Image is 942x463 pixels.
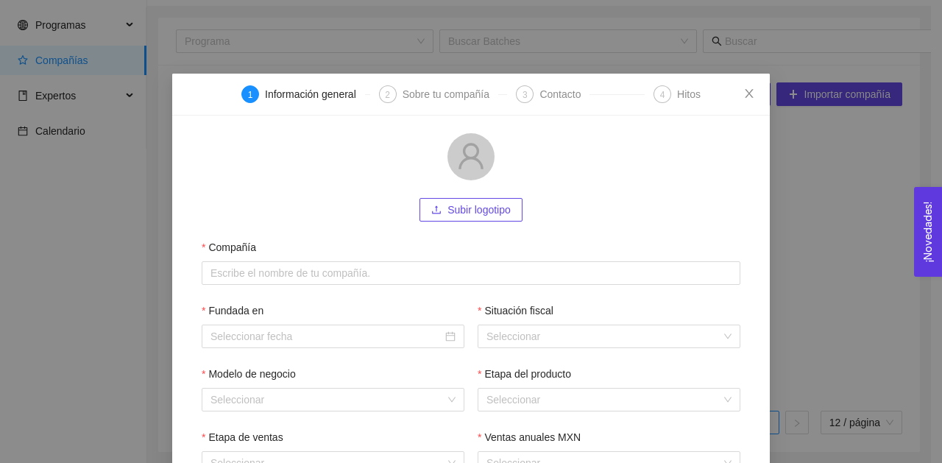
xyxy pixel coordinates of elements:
span: Subir logotipo [447,202,511,218]
input: Compañía [202,261,740,285]
label: Modelo de negocio [202,366,296,382]
span: user [456,141,486,171]
button: uploadSubir logotipo [419,198,523,222]
label: Fundada en [202,303,263,319]
span: upload [431,205,442,216]
button: Close [729,74,770,115]
span: uploadSubir logotipo [419,204,523,216]
span: 1 [248,90,253,100]
label: Etapa de ventas [202,429,283,445]
button: Open Feedback Widget [914,187,942,277]
input: Fundada en [210,328,442,344]
span: 2 [385,90,390,100]
span: close [743,88,755,99]
label: Compañía [202,239,256,255]
div: Información general [265,85,365,103]
div: Contacto [539,85,589,103]
div: Hitos [677,85,701,103]
span: 3 [523,90,528,100]
label: Ventas anuales MXN [478,429,581,445]
div: Sobre tu compañía [403,85,498,103]
span: 4 [660,90,665,100]
label: Etapa del producto [478,366,571,382]
label: Situación fiscal [478,303,553,319]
